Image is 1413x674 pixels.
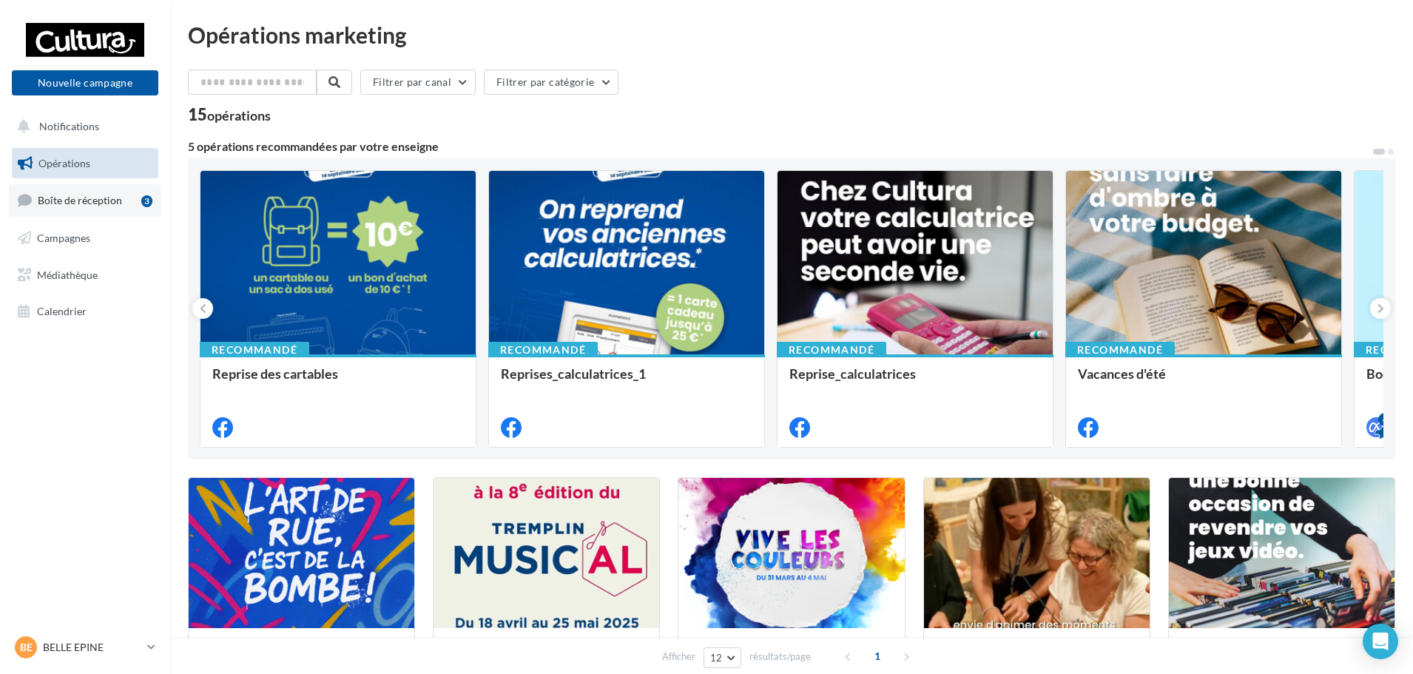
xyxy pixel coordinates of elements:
[9,260,161,291] a: Médiathèque
[9,184,161,216] a: Boîte de réception3
[1078,366,1329,396] div: Vacances d'été
[12,633,158,661] a: BE BELLE EPINE
[39,120,99,132] span: Notifications
[9,111,155,142] button: Notifications
[710,652,723,664] span: 12
[37,305,87,317] span: Calendrier
[749,650,811,664] span: résultats/page
[12,70,158,95] button: Nouvelle campagne
[37,268,98,280] span: Médiathèque
[866,644,889,668] span: 1
[200,342,309,358] div: Recommandé
[777,342,886,358] div: Recommandé
[9,148,161,179] a: Opérations
[1363,624,1398,659] div: Open Intercom Messenger
[704,647,741,668] button: 12
[789,366,1041,396] div: Reprise_calculatrices
[484,70,618,95] button: Filtrer par catégorie
[20,640,33,655] span: BE
[38,157,90,169] span: Opérations
[207,109,271,122] div: opérations
[37,232,90,244] span: Campagnes
[43,640,141,655] p: BELLE EPINE
[188,24,1395,46] div: Opérations marketing
[141,195,152,207] div: 3
[488,342,598,358] div: Recommandé
[662,650,695,664] span: Afficher
[9,223,161,254] a: Campagnes
[501,366,752,396] div: Reprises_calculatrices_1
[360,70,476,95] button: Filtrer par canal
[1378,413,1392,426] div: 4
[188,141,1372,152] div: 5 opérations recommandées par votre enseigne
[188,107,271,123] div: 15
[1065,342,1175,358] div: Recommandé
[38,194,122,206] span: Boîte de réception
[212,366,464,396] div: Reprise des cartables
[9,296,161,327] a: Calendrier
